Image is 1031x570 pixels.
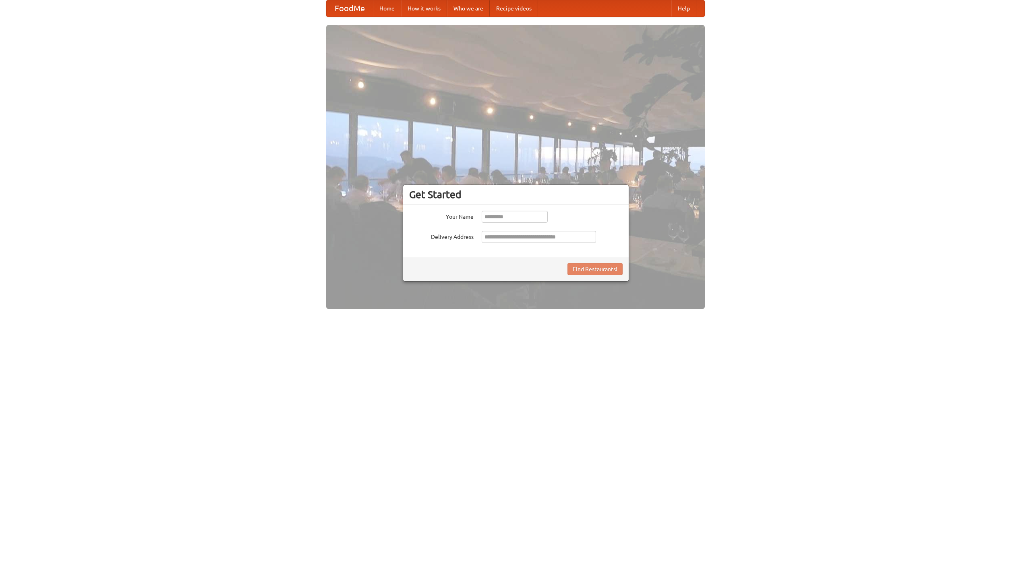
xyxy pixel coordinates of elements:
label: Your Name [409,211,474,221]
a: Help [671,0,696,17]
a: Home [373,0,401,17]
a: How it works [401,0,447,17]
label: Delivery Address [409,231,474,241]
h3: Get Started [409,189,623,201]
a: Who we are [447,0,490,17]
button: Find Restaurants! [567,263,623,275]
a: FoodMe [327,0,373,17]
a: Recipe videos [490,0,538,17]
